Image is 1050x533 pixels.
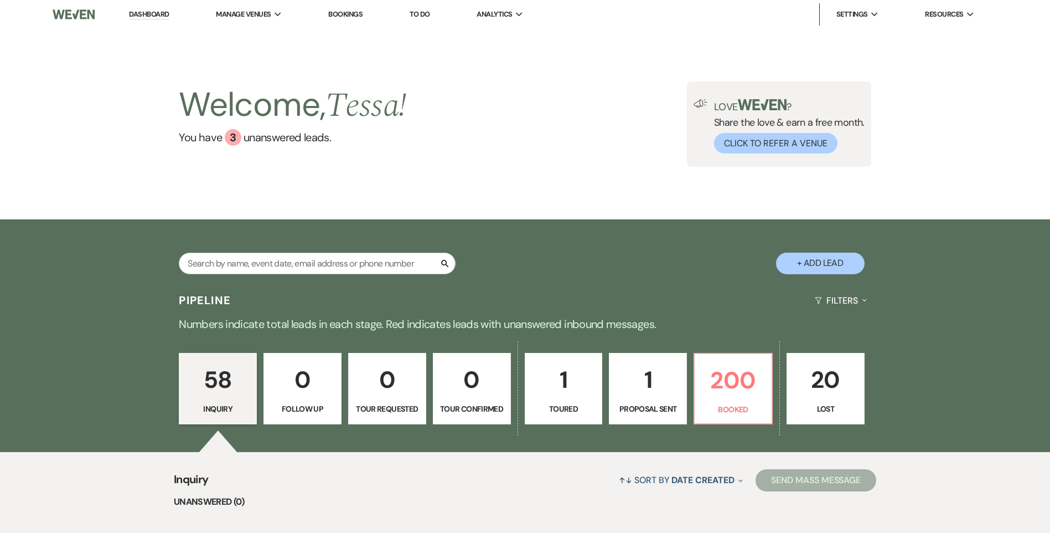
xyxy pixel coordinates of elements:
h3: Pipeline [179,293,231,308]
p: Follow Up [271,403,334,415]
img: loud-speaker-illustration.svg [694,99,707,108]
div: Share the love & earn a free month. [707,99,865,153]
p: Tour Confirmed [440,403,504,415]
img: Weven Logo [53,3,95,26]
input: Search by name, event date, email address or phone number [179,253,456,274]
p: 58 [186,361,250,398]
button: Sort By Date Created [614,465,747,495]
p: Numbers indicate total leads in each stage. Red indicates leads with unanswered inbound messages. [127,315,924,333]
a: 0Tour Confirmed [433,353,511,425]
button: Send Mass Message [756,469,876,491]
p: Lost [794,403,857,415]
span: Manage Venues [216,9,271,20]
span: Inquiry [174,471,209,495]
button: + Add Lead [776,253,865,274]
div: 3 [225,129,241,146]
span: Date Created [671,474,734,486]
p: Tour Requested [355,403,419,415]
span: Tessa ! [325,80,406,131]
p: 20 [794,361,857,398]
img: weven-logo-green.svg [738,99,787,110]
a: 1Proposal Sent [609,353,687,425]
p: Love ? [714,99,865,112]
p: Proposal Sent [616,403,680,415]
p: 0 [355,361,419,398]
a: 20Lost [787,353,865,425]
a: You have 3 unanswered leads. [179,129,406,146]
p: 1 [616,361,680,398]
a: To Do [410,9,430,19]
span: Resources [925,9,963,20]
span: Analytics [477,9,512,20]
p: 200 [701,362,765,399]
button: Click to Refer a Venue [714,133,837,153]
a: Dashboard [129,9,169,20]
span: ↑↓ [619,474,632,486]
a: 58Inquiry [179,353,257,425]
a: 200Booked [694,353,773,425]
a: Bookings [328,9,363,19]
button: Filters [810,286,871,315]
span: Settings [836,9,868,20]
p: 1 [532,361,596,398]
p: 0 [440,361,504,398]
p: 0 [271,361,334,398]
a: 0Tour Requested [348,353,426,425]
li: Unanswered (0) [174,495,876,509]
p: Booked [701,403,765,416]
h2: Welcome, [179,81,406,129]
a: 1Toured [525,353,603,425]
p: Inquiry [186,403,250,415]
a: 0Follow Up [263,353,342,425]
p: Toured [532,403,596,415]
